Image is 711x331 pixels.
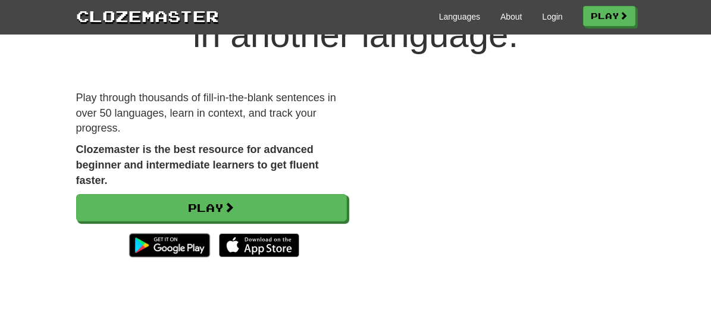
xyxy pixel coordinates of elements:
[76,194,347,221] a: Play
[76,5,219,27] a: Clozemaster
[542,11,562,23] a: Login
[123,227,215,263] img: Get it on Google Play
[76,143,319,186] strong: Clozemaster is the best resource for advanced beginner and intermediate learners to get fluent fa...
[583,6,635,26] a: Play
[439,11,480,23] a: Languages
[500,11,522,23] a: About
[76,90,347,136] p: Play through thousands of fill-in-the-blank sentences in over 50 languages, learn in context, and...
[219,233,299,257] img: Download_on_the_App_Store_Badge_US-UK_135x40-25178aeef6eb6b83b96f5f2d004eda3bffbb37122de64afbaef7...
